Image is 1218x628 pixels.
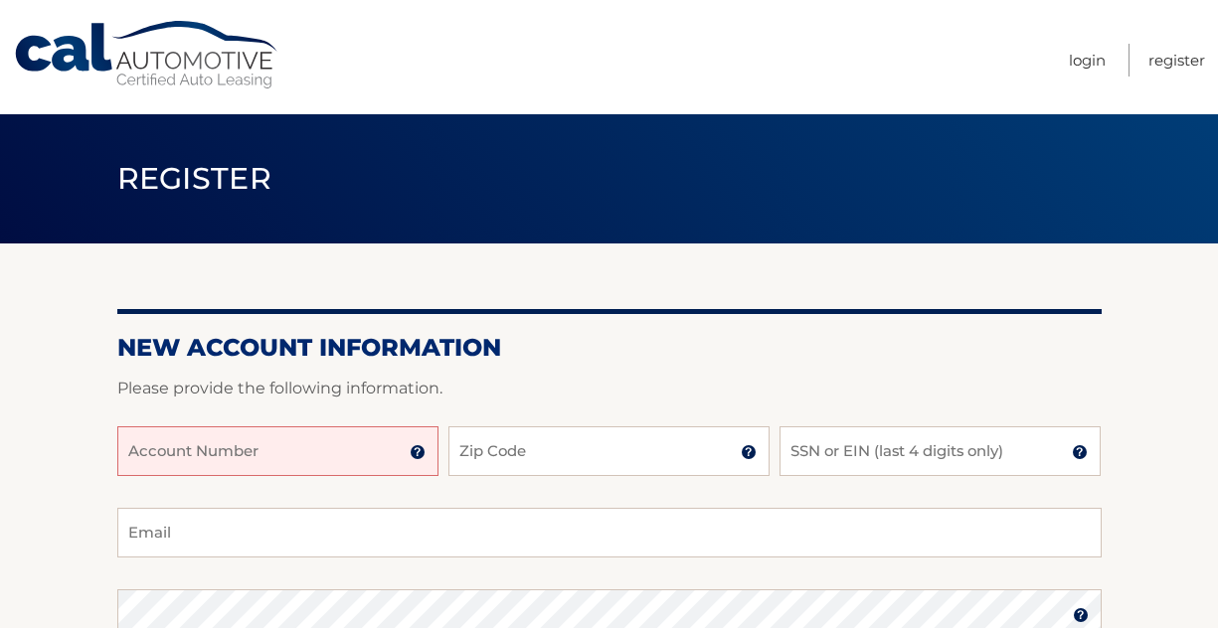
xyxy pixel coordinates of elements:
input: SSN or EIN (last 4 digits only) [780,426,1101,476]
a: Login [1069,44,1106,77]
h2: New Account Information [117,333,1102,363]
input: Account Number [117,426,438,476]
img: tooltip.svg [1073,607,1089,623]
a: Register [1148,44,1205,77]
img: tooltip.svg [410,444,426,460]
a: Cal Automotive [13,20,281,90]
img: tooltip.svg [1072,444,1088,460]
span: Register [117,160,272,197]
input: Zip Code [448,426,770,476]
input: Email [117,508,1102,557]
img: tooltip.svg [741,444,757,460]
p: Please provide the following information. [117,375,1102,402]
